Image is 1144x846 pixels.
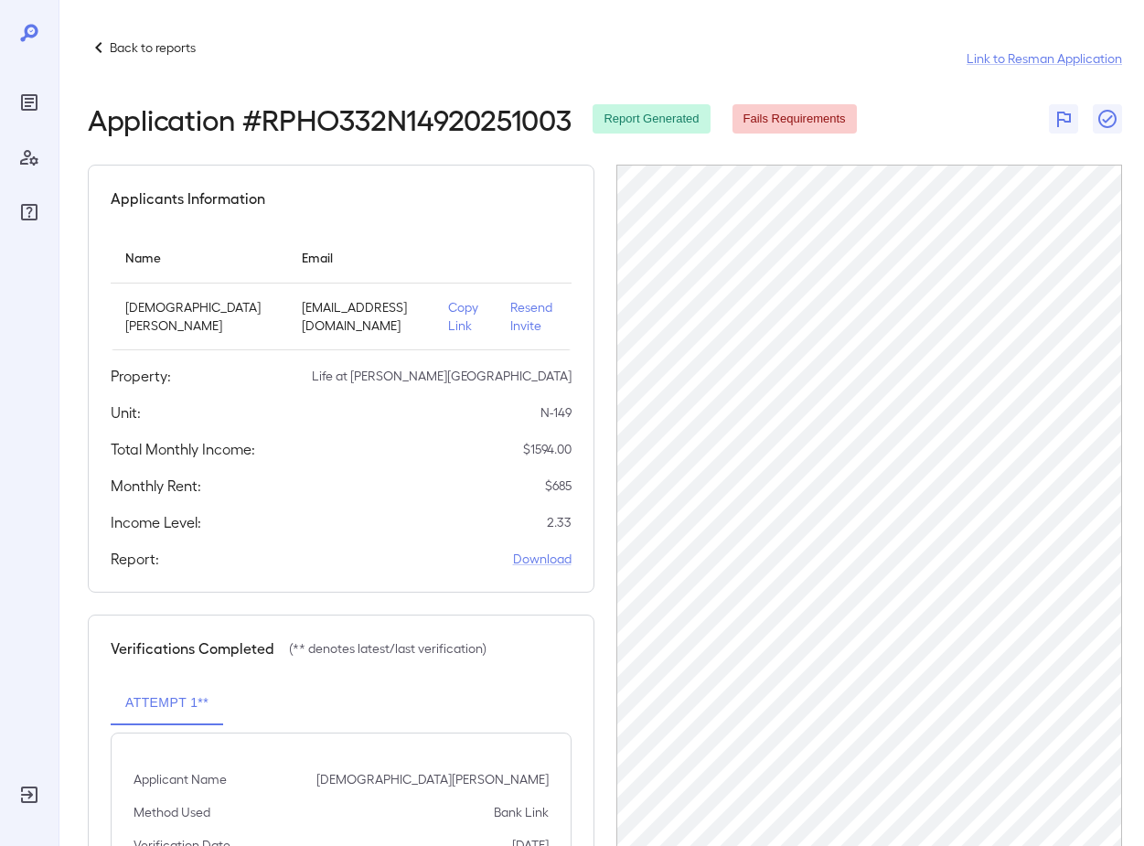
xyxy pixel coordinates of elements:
p: 2.33 [547,513,572,531]
span: Report Generated [593,111,710,128]
h5: Unit: [111,402,141,423]
h5: Property: [111,365,171,387]
h5: Applicants Information [111,187,265,209]
table: simple table [111,231,572,350]
p: Resend Invite [510,298,556,335]
p: (** denotes latest/last verification) [289,639,486,658]
p: Method Used [134,803,210,821]
p: Back to reports [110,38,196,57]
p: $ 1594.00 [523,440,572,458]
p: Applicant Name [134,770,227,788]
th: Email [287,231,433,284]
a: Link to Resman Application [967,49,1122,68]
div: FAQ [15,198,44,227]
button: Attempt 1** [111,681,223,725]
th: Name [111,231,287,284]
a: Download [513,550,572,568]
button: Close Report [1093,104,1122,134]
p: [EMAIL_ADDRESS][DOMAIN_NAME] [302,298,419,335]
p: $ 685 [545,477,572,495]
p: [DEMOGRAPHIC_DATA][PERSON_NAME] [316,770,549,788]
button: Flag Report [1049,104,1078,134]
p: Life at [PERSON_NAME][GEOGRAPHIC_DATA] [312,367,572,385]
h5: Monthly Rent: [111,475,201,497]
p: [DEMOGRAPHIC_DATA][PERSON_NAME] [125,298,273,335]
div: Manage Users [15,143,44,172]
h5: Income Level: [111,511,201,533]
h2: Application # RPHO332N14920251003 [88,102,571,135]
span: Fails Requirements [732,111,857,128]
div: Log Out [15,780,44,809]
h5: Verifications Completed [111,637,274,659]
p: Bank Link [494,803,549,821]
div: Reports [15,88,44,117]
p: Copy Link [448,298,481,335]
h5: Total Monthly Income: [111,438,255,460]
h5: Report: [111,548,159,570]
p: N-149 [540,403,572,422]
